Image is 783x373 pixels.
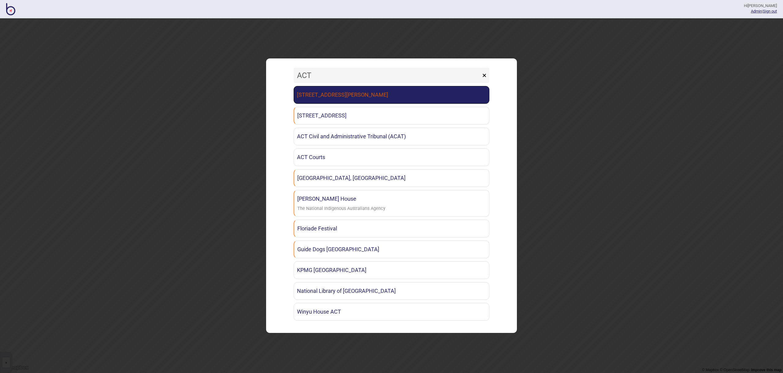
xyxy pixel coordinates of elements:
[294,220,489,237] a: Floriade Festival
[294,169,489,187] a: [GEOGRAPHIC_DATA], [GEOGRAPHIC_DATA]
[294,241,489,258] a: Guide Dogs [GEOGRAPHIC_DATA]
[294,261,489,279] a: KPMG [GEOGRAPHIC_DATA]
[751,9,763,13] span: |
[294,282,489,300] a: National Library of [GEOGRAPHIC_DATA]
[744,3,777,9] div: Hi [PERSON_NAME]
[294,107,489,125] a: [STREET_ADDRESS]
[294,68,481,83] input: Search locations by tag + name
[479,68,489,83] button: ×
[294,86,489,104] a: [STREET_ADDRESS][PERSON_NAME]
[6,3,15,15] img: BindiMaps CMS
[297,204,385,213] div: The National Indigenous Australians Agency
[294,128,489,145] a: ACT Civil and Administrative Tribunal (ACAT)
[294,190,489,217] a: [PERSON_NAME] HouseThe National Indigenous Australians Agency
[294,303,489,321] a: Winyu House ACT
[763,9,777,13] button: Sign out
[294,148,489,166] a: ACT Courts
[751,9,762,13] a: Admin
